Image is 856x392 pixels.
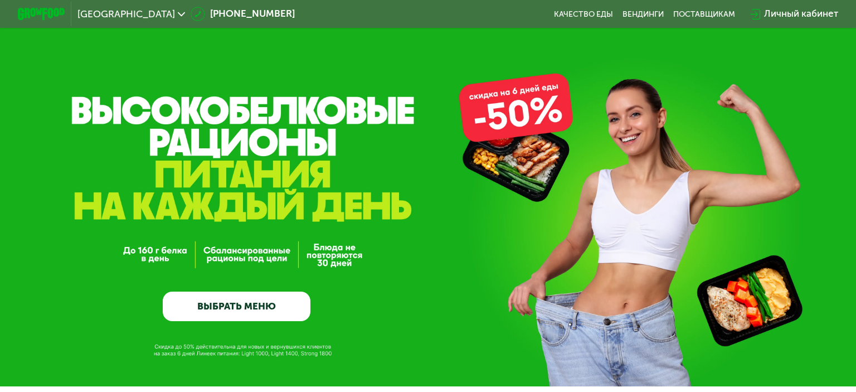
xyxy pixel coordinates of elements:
[77,9,175,19] span: [GEOGRAPHIC_DATA]
[622,9,664,19] a: Вендинги
[673,9,735,19] div: поставщикам
[554,9,613,19] a: Качество еды
[163,292,311,321] a: ВЫБРАТЬ МЕНЮ
[191,7,294,21] a: [PHONE_NUMBER]
[764,7,838,21] div: Личный кабинет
